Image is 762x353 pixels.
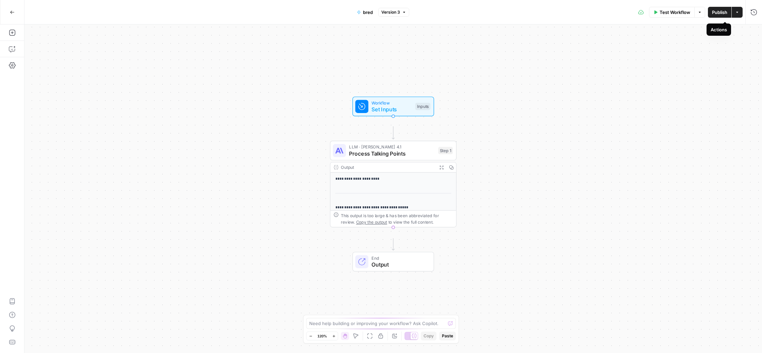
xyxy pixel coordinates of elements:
g: Edge from start to step_1 [392,127,394,139]
button: Copy [421,332,436,340]
span: Test Workflow [660,9,690,16]
span: End [371,255,427,261]
span: LLM · [PERSON_NAME] 4.1 [349,144,435,150]
span: 120% [317,333,327,339]
div: EndOutput [330,252,457,272]
div: This output is too large & has been abbreviated for review. to view the full content. [341,212,453,225]
span: Workflow [371,99,412,106]
span: Version 3 [381,9,400,15]
button: Test Workflow [649,7,694,18]
div: WorkflowSet InputsInputs [330,97,457,116]
g: Edge from step_1 to end [392,238,394,250]
span: Output [371,260,427,269]
span: Copy [424,333,434,339]
div: Inputs [415,103,430,110]
span: Publish [712,9,727,16]
span: Paste [442,333,453,339]
div: Actions [711,26,727,33]
span: Copy the output [356,220,387,224]
button: Publish [708,7,731,18]
button: Version 3 [378,8,409,17]
span: Set Inputs [371,105,412,113]
div: Output [341,164,434,171]
button: Paste [439,332,456,340]
button: bred [353,7,377,18]
span: bred [363,9,373,16]
div: Step 1 [438,147,453,155]
span: Process Talking Points [349,149,435,158]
